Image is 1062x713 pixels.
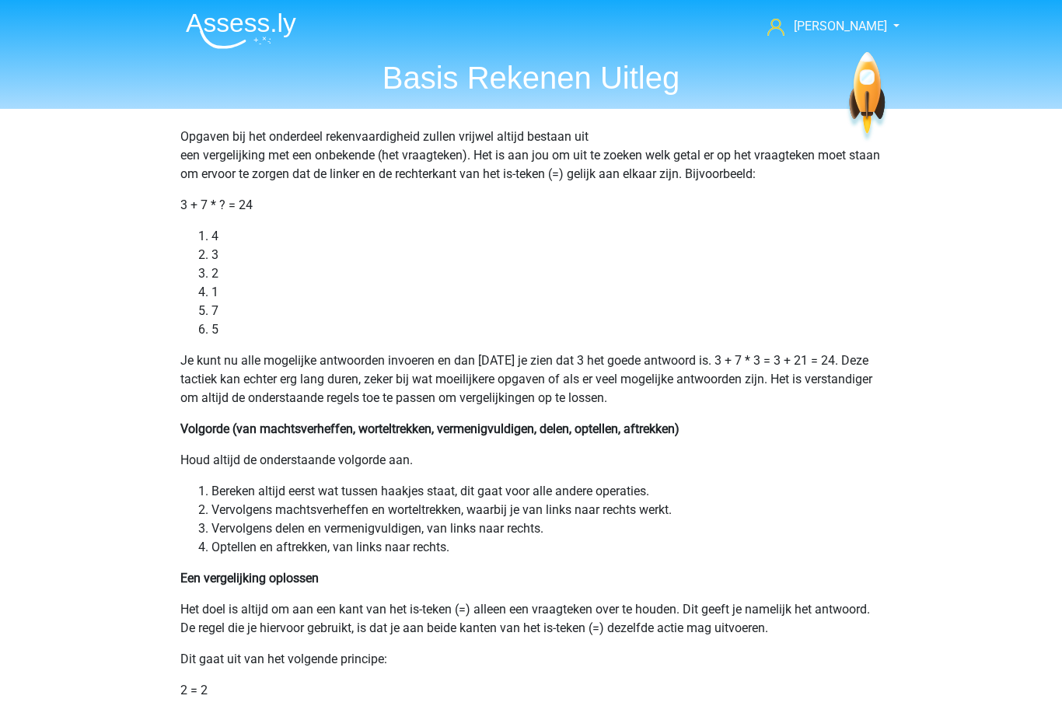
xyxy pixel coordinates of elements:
[180,681,882,700] p: 2 = 2
[211,538,882,557] li: Optellen en aftrekken, van links naar rechts.
[211,246,882,264] li: 3
[761,17,889,36] a: [PERSON_NAME]
[211,264,882,283] li: 2
[211,519,882,538] li: Vervolgens delen en vermenigvuldigen, van links naar rechts.
[211,320,882,339] li: 5
[211,482,882,501] li: Bereken altijd eerst wat tussen haakjes staat, dit gaat voor alle andere operaties.
[180,351,882,407] p: Je kunt nu alle mogelijke antwoorden invoeren en dan [DATE] je zien dat 3 het goede antwoord is. ...
[180,451,882,470] p: Houd altijd de onderstaande volgorde aan.
[211,501,882,519] li: Vervolgens machtsverheffen en worteltrekken, waarbij je van links naar rechts werkt.
[180,571,319,585] b: Een vergelijking oplossen
[180,600,882,638] p: Het doel is altijd om aan een kant van het is-teken (=) alleen een vraagteken over te houden. Dit...
[211,283,882,302] li: 1
[180,650,882,669] p: Dit gaat uit van het volgende principe:
[180,196,882,215] p: 3 + 7 * ? = 24
[186,12,296,49] img: Assessly
[794,19,887,33] span: [PERSON_NAME]
[211,227,882,246] li: 4
[180,128,882,183] p: Opgaven bij het onderdeel rekenvaardigheid zullen vrijwel altijd bestaan uit een vergelijking met...
[180,421,679,436] b: Volgorde (van machtsverheffen, worteltrekken, vermenigvuldigen, delen, optellen, aftrekken)
[846,52,889,143] img: spaceship.7d73109d6933.svg
[173,59,889,96] h1: Basis Rekenen Uitleg
[211,302,882,320] li: 7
